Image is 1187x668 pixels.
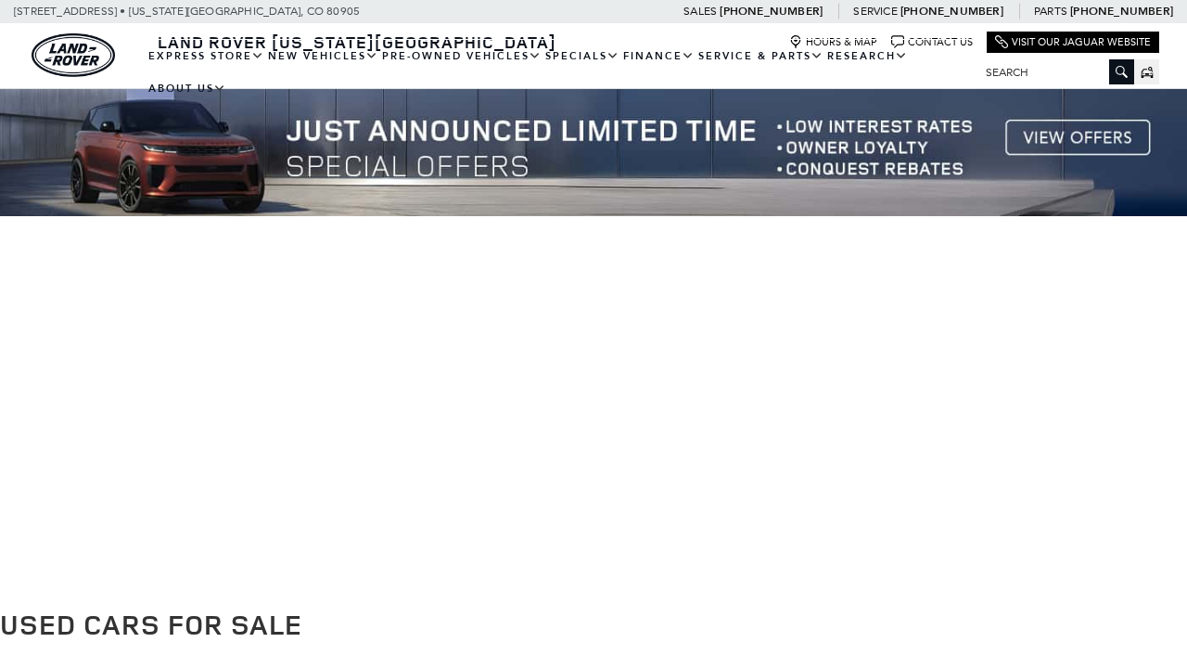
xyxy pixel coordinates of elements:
[14,5,360,18] a: [STREET_ADDRESS] • [US_STATE][GEOGRAPHIC_DATA], CO 80905
[147,31,568,53] a: Land Rover [US_STATE][GEOGRAPHIC_DATA]
[266,40,380,72] a: New Vehicles
[900,4,1003,19] a: [PHONE_NUMBER]
[147,40,266,72] a: EXPRESS STORE
[32,33,115,77] img: Land Rover
[825,40,910,72] a: Research
[683,5,717,18] span: Sales
[32,33,115,77] a: land-rover
[972,61,1134,83] input: Search
[621,40,696,72] a: Finance
[1070,4,1173,19] a: [PHONE_NUMBER]
[543,40,621,72] a: Specials
[380,40,543,72] a: Pre-Owned Vehicles
[1034,5,1067,18] span: Parts
[720,4,823,19] a: [PHONE_NUMBER]
[147,40,972,105] nav: Main Navigation
[891,35,973,49] a: Contact Us
[696,40,825,72] a: Service & Parts
[995,35,1151,49] a: Visit Our Jaguar Website
[853,5,897,18] span: Service
[789,35,877,49] a: Hours & Map
[147,72,228,105] a: About Us
[158,31,556,53] span: Land Rover [US_STATE][GEOGRAPHIC_DATA]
